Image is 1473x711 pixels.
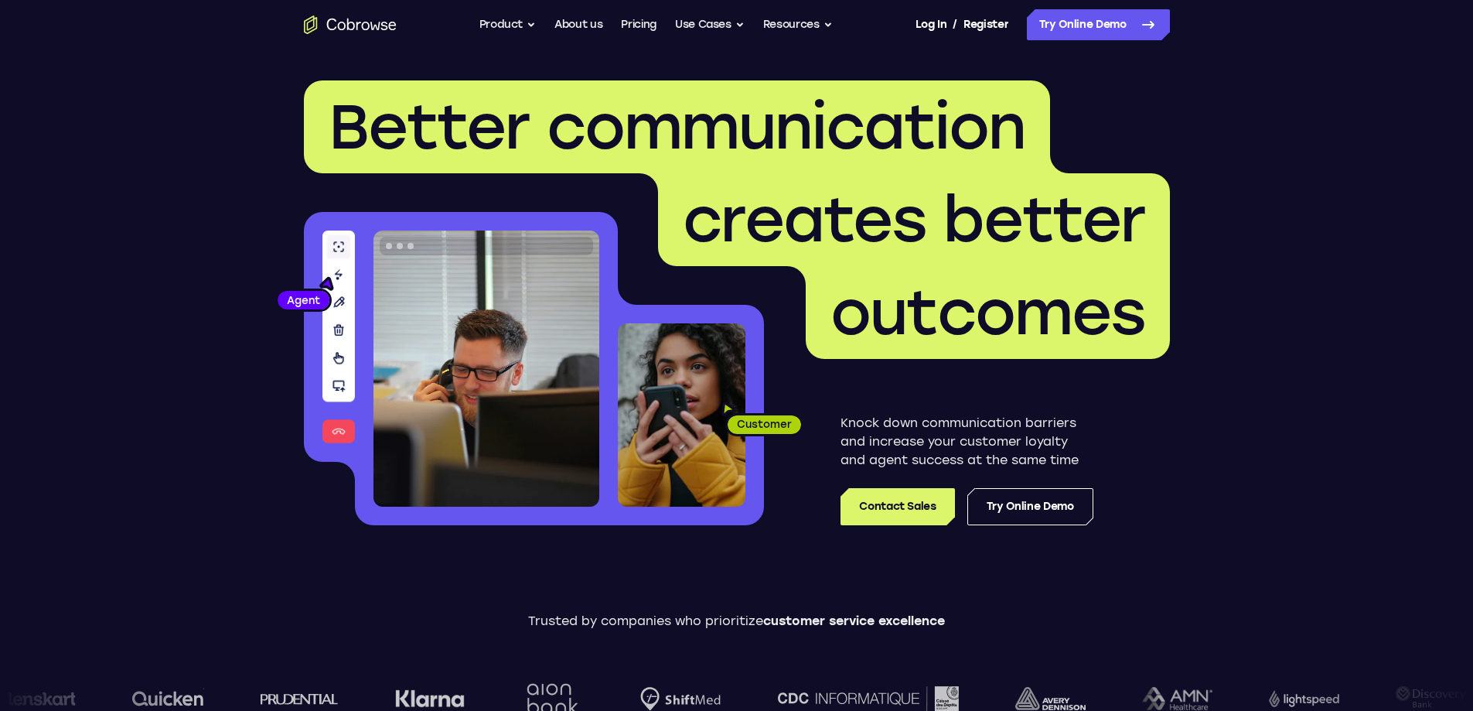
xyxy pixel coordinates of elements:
[373,231,599,507] img: A customer support agent talking on the phone
[963,9,1008,40] a: Register
[261,692,339,705] img: prudential
[621,9,656,40] a: Pricing
[329,90,1025,164] span: Better communication
[618,323,745,507] img: A customer holding their phone
[763,9,833,40] button: Resources
[830,275,1145,350] span: outcomes
[640,687,721,711] img: Shiftmed
[479,9,537,40] button: Product
[967,488,1093,525] a: Try Online Demo
[304,15,397,34] a: Go to the home page
[840,414,1093,470] p: Knock down communication barriers and increase your customer loyalty and agent success at the sam...
[554,9,602,40] a: About us
[1027,9,1170,40] a: Try Online Demo
[675,9,745,40] button: Use Cases
[840,488,954,525] a: Contact Sales
[395,689,465,708] img: Klarna
[778,686,959,710] img: CDC Informatique
[763,614,945,628] span: customer service excellence
[683,183,1145,257] span: creates better
[953,15,957,34] span: /
[1015,687,1086,710] img: avery-dennison
[916,9,946,40] a: Log In
[1142,687,1212,711] img: AMN Healthcare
